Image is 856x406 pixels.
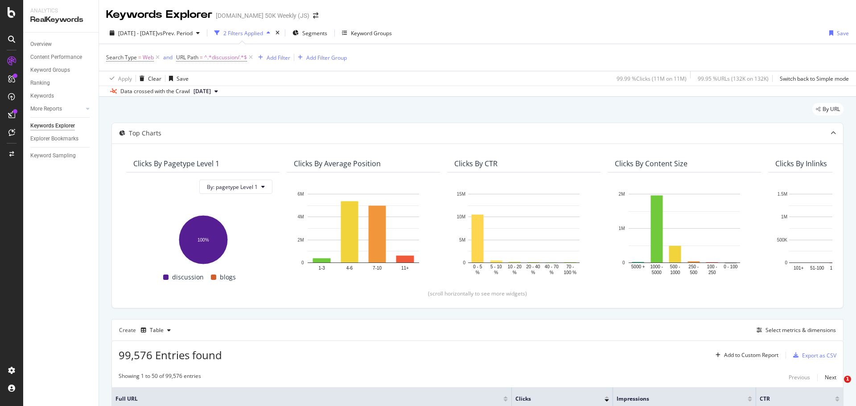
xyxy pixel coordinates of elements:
div: Top Charts [129,129,161,138]
text: 5000 [652,270,662,275]
text: 15M [457,192,465,197]
text: 250 - [688,264,699,269]
text: 5000 + [631,264,645,269]
span: Segments [302,29,327,37]
button: Switch back to Simple mode [776,71,849,86]
span: CTR [760,395,822,403]
button: Clear [136,71,161,86]
span: Web [143,51,154,64]
span: = [200,53,203,61]
button: Save [165,71,189,86]
text: 16-50 [830,266,841,271]
div: Save [837,29,849,37]
a: More Reports [30,104,83,114]
div: Export as CSV [802,352,836,359]
div: Clear [148,75,161,82]
text: 4M [298,215,304,220]
text: 100% [198,238,209,242]
div: Keywords [30,91,54,101]
button: Segments [289,26,331,40]
a: Ranking [30,78,92,88]
text: 6M [298,192,304,197]
svg: A chart. [294,189,433,276]
svg: A chart. [133,211,272,265]
button: Export as CSV [790,348,836,362]
div: Switch back to Simple mode [780,75,849,82]
text: 250 [708,270,716,275]
text: 51-100 [810,266,824,271]
div: More Reports [30,104,62,114]
text: % [494,270,498,275]
text: 1000 [670,270,680,275]
span: 2025 Sep. 27th [193,87,211,95]
text: % [476,270,480,275]
svg: A chart. [615,189,754,276]
text: 100 % [564,270,576,275]
text: 500 [690,270,697,275]
button: Save [826,26,849,40]
div: Keywords Explorer [30,121,75,131]
text: 101+ [794,266,804,271]
text: 10M [457,215,465,220]
div: Keywords Explorer [106,7,212,22]
button: Table [137,323,174,337]
div: [DOMAIN_NAME] 50K Weekly (JS) [216,11,309,20]
text: 20 - 40 [526,264,540,269]
text: 70 - [566,264,574,269]
span: discussion [172,272,204,283]
div: Table [150,328,164,333]
span: vs Prev. Period [157,29,193,37]
text: 500K [777,238,788,242]
div: 99.99 % Clicks ( 11M on 11M ) [617,75,687,82]
div: Select metrics & dimensions [765,326,836,334]
text: 1000 - [650,264,663,269]
div: Content Performance [30,53,82,62]
div: Data crossed with the Crawl [120,87,190,95]
text: 0 - 5 [473,264,482,269]
div: Add to Custom Report [724,353,778,358]
div: Clicks By Inlinks [775,159,827,168]
div: Clicks By CTR [454,159,498,168]
text: % [531,270,535,275]
text: % [550,270,554,275]
span: Impressions [617,395,734,403]
button: Select metrics & dimensions [753,325,836,336]
a: Keyword Groups [30,66,92,75]
span: 99,576 Entries found [119,348,222,362]
text: 1M [619,226,625,231]
div: and [163,53,173,61]
button: Add to Custom Report [712,348,778,362]
span: URL Path [176,53,198,61]
button: [DATE] [190,86,222,97]
text: 500 - [670,264,680,269]
span: 1 [844,376,851,383]
button: Keyword Groups [338,26,395,40]
div: Next [825,373,836,381]
div: Ranking [30,78,50,88]
text: 5M [459,238,465,242]
a: Content Performance [30,53,92,62]
span: Search Type [106,53,137,61]
button: Previous [789,372,810,383]
div: arrow-right-arrow-left [313,12,318,19]
button: 2 Filters Applied [211,26,274,40]
div: Save [177,75,189,82]
text: 7-10 [373,266,382,271]
text: 0 [785,260,787,265]
div: Clicks By Content Size [615,159,687,168]
span: blogs [220,272,236,283]
text: 11+ [401,266,409,271]
button: Apply [106,71,132,86]
text: 2M [619,192,625,197]
span: ^.*discussion/.*$ [204,51,247,64]
div: Keyword Sampling [30,151,76,160]
span: By: pagetype Level 1 [207,183,258,191]
text: 0 [301,260,304,265]
button: [DATE] - [DATE]vsPrev. Period [106,26,203,40]
text: 5 - 10 [490,264,502,269]
text: % [513,270,517,275]
span: [DATE] - [DATE] [118,29,157,37]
